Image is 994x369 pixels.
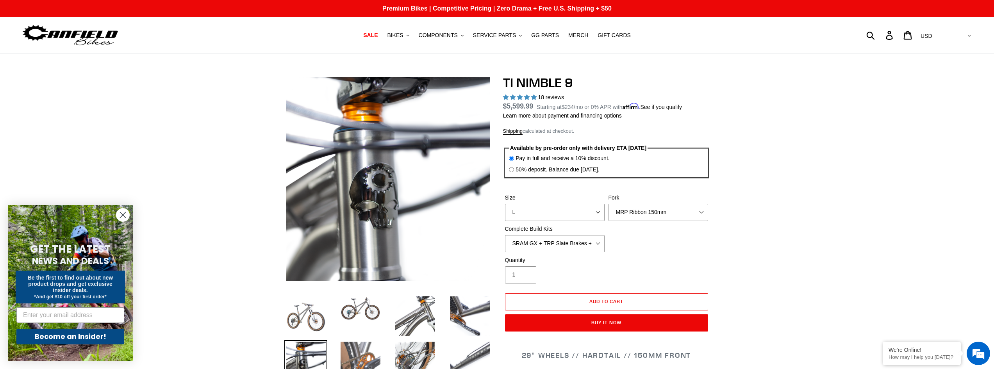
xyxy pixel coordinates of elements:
h1: TI NIMBLE 9 [503,75,710,90]
p: How may I help you today? [889,354,955,360]
a: Learn more about payment and financing options [503,112,622,119]
button: Close dialog [116,208,130,222]
img: Load image into Gallery viewer, TI NIMBLE 9 [339,295,382,322]
label: 50% deposit. Balance due [DATE]. [516,166,600,174]
legend: Available by pre-order only with delivery ETA [DATE] [509,144,648,152]
img: Canfield Bikes [21,23,119,48]
span: GET THE LATEST [30,242,111,256]
span: Be the first to find out about new product drops and get exclusive insider deals. [28,275,113,293]
label: Pay in full and receive a 10% discount. [516,154,609,162]
button: COMPONENTS [415,30,468,41]
span: GIFT CARDS [598,32,631,39]
span: GG PARTS [531,32,559,39]
a: GG PARTS [527,30,563,41]
div: calculated at checkout. [503,127,710,135]
input: Enter your email address [16,307,124,323]
span: BIKES [387,32,403,39]
button: SERVICE PARTS [469,30,526,41]
span: SERVICE PARTS [473,32,516,39]
button: Buy it now [505,314,708,332]
div: Navigation go back [9,43,20,55]
p: Starting at /mo or 0% APR with . [537,101,682,111]
span: Affirm [623,103,639,109]
input: Search [871,27,890,44]
a: See if you qualify - Learn more about Affirm Financing (opens in modal) [640,104,682,110]
label: Size [505,194,605,202]
span: Add to cart [589,298,623,304]
div: Chat with us now [52,44,143,54]
img: Load image into Gallery viewer, TI NIMBLE 9 [448,295,491,338]
span: $234 [562,104,574,110]
span: NEWS AND DEALS [32,255,109,267]
button: Become an Insider! [16,329,124,344]
div: We're Online! [889,347,955,353]
img: d_696896380_company_1647369064580_696896380 [25,39,45,59]
span: 18 reviews [538,94,564,100]
button: Add to cart [505,293,708,310]
span: *And get $10 off your first order* [34,294,106,299]
img: Load image into Gallery viewer, TI NIMBLE 9 [394,295,437,338]
span: MERCH [568,32,588,39]
label: Fork [609,194,708,202]
label: Complete Build Kits [505,225,605,233]
span: 4.89 stars [503,94,538,100]
textarea: Type your message and hit 'Enter' [4,213,149,241]
span: SALE [363,32,378,39]
span: 29" WHEELS // HARDTAIL // 150MM FRONT [522,351,691,360]
label: Quantity [505,256,605,264]
button: BIKES [383,30,413,41]
a: MERCH [564,30,592,41]
div: Minimize live chat window [128,4,147,23]
span: $5,599.99 [503,102,534,110]
img: Load image into Gallery viewer, TI NIMBLE 9 [284,295,327,338]
a: SALE [359,30,382,41]
a: Shipping [503,128,523,135]
a: GIFT CARDS [594,30,635,41]
span: We're online! [45,98,108,177]
span: COMPONENTS [419,32,458,39]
